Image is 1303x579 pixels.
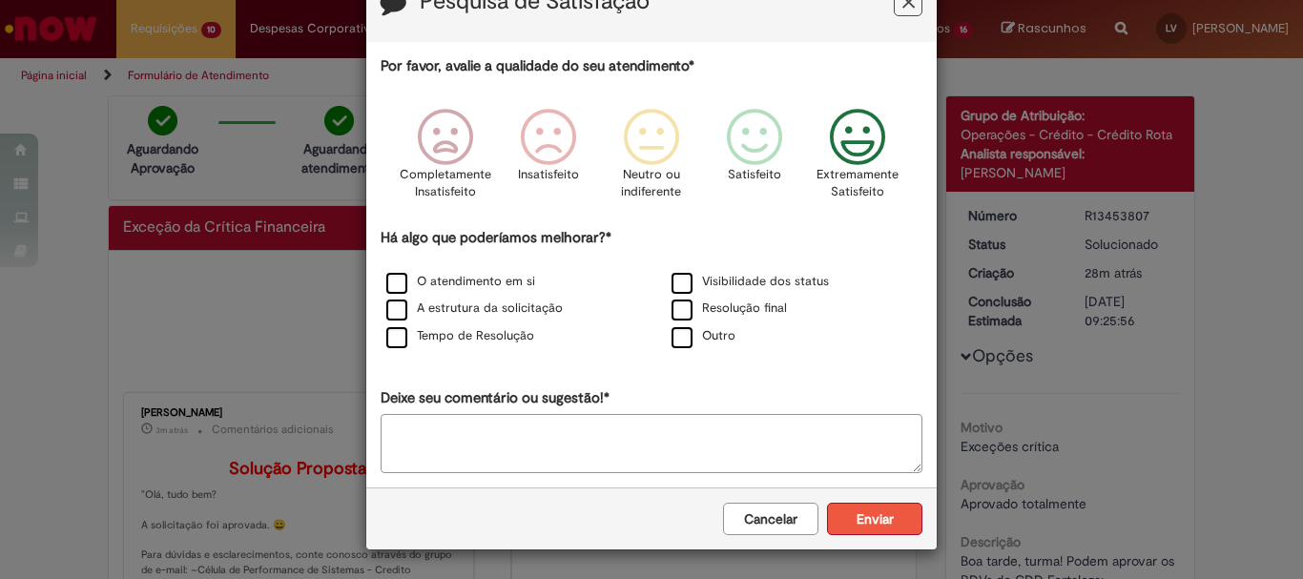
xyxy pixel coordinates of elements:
[500,94,597,225] div: Insatisfeito
[817,166,899,201] p: Extremamente Satisfeito
[386,300,563,318] label: A estrutura da solicitação
[723,503,818,535] button: Cancelar
[728,166,781,184] p: Satisfeito
[672,273,829,291] label: Visibilidade dos status
[396,94,493,225] div: Completamente Insatisfeito
[672,300,787,318] label: Resolução final
[672,327,735,345] label: Outro
[603,94,700,225] div: Neutro ou indiferente
[386,273,535,291] label: O atendimento em si
[809,94,906,225] div: Extremamente Satisfeito
[400,166,491,201] p: Completamente Insatisfeito
[386,327,534,345] label: Tempo de Resolução
[381,56,694,76] label: Por favor, avalie a qualidade do seu atendimento*
[518,166,579,184] p: Insatisfeito
[706,94,803,225] div: Satisfeito
[381,388,610,408] label: Deixe seu comentário ou sugestão!*
[617,166,686,201] p: Neutro ou indiferente
[381,228,922,351] div: Há algo que poderíamos melhorar?*
[827,503,922,535] button: Enviar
